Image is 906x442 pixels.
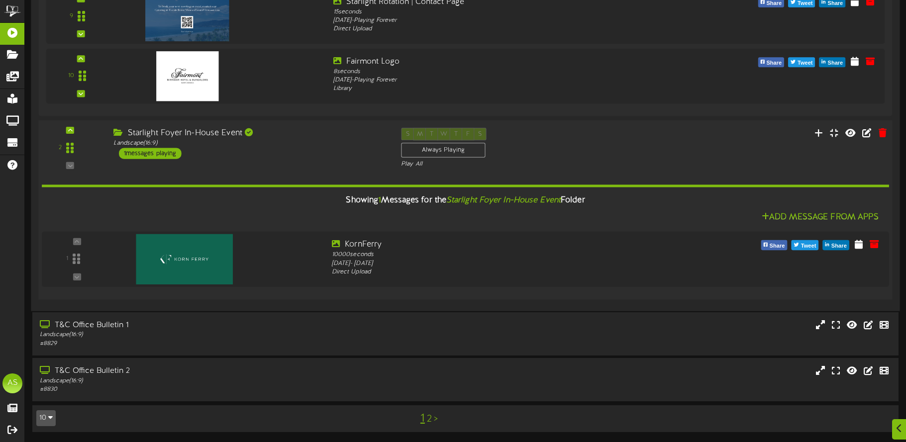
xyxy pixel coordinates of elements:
span: Tweet [796,58,814,69]
span: 1 [378,196,381,205]
button: Share [819,57,846,67]
div: Starlight Foyer In-House Event [113,128,386,139]
button: Share [761,240,787,250]
a: 1 [420,412,425,425]
div: Landscape ( 16:9 ) [40,331,386,339]
div: Direct Upload [332,267,670,276]
button: Share [758,57,784,67]
a: 2 [427,414,432,425]
span: Share [826,58,845,69]
button: Tweet [788,57,815,67]
div: Always Playing [401,143,485,158]
div: T&C Office Bulletin 1 [40,320,386,331]
div: Direct Upload [333,25,668,33]
div: 9 [70,12,73,20]
div: [DATE] - Playing Forever [333,16,668,25]
img: d301de98-59c5-4438-9443-42bd6206b906.jpg [136,234,233,284]
div: # 8829 [40,340,386,348]
div: 15 seconds [333,7,668,16]
div: [DATE] - Playing Forever [333,76,668,85]
div: # 8830 [40,385,386,394]
div: [DATE] - [DATE] [332,259,670,267]
button: Share [823,240,849,250]
div: Landscape ( 16:9 ) [113,139,386,148]
div: Library [333,85,668,93]
div: Play All [401,160,602,169]
div: Showing Messages for the Folder [34,190,897,211]
div: Landscape ( 16:9 ) [40,377,386,385]
span: Share [767,241,787,252]
a: > [434,414,438,425]
div: 8 seconds [333,68,668,76]
span: Share [829,241,849,252]
div: T&C Office Bulletin 2 [40,365,386,377]
span: Tweet [799,241,818,252]
div: Fairmont Logo [333,56,668,68]
button: 10 [36,410,56,426]
div: AS [2,373,22,393]
div: 1 messages playing [119,148,182,159]
div: 10 [68,72,74,80]
i: Starlight Foyer In-House Event [446,196,561,205]
button: Tweet [792,240,819,250]
img: d2a0409f-be57-46aa-ae50-0733beb5b00a.jpg [156,51,218,101]
button: Add Message From Apps [759,211,882,224]
span: Share [764,58,784,69]
div: KornFerry [332,239,670,250]
div: 10000 seconds [332,251,670,259]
